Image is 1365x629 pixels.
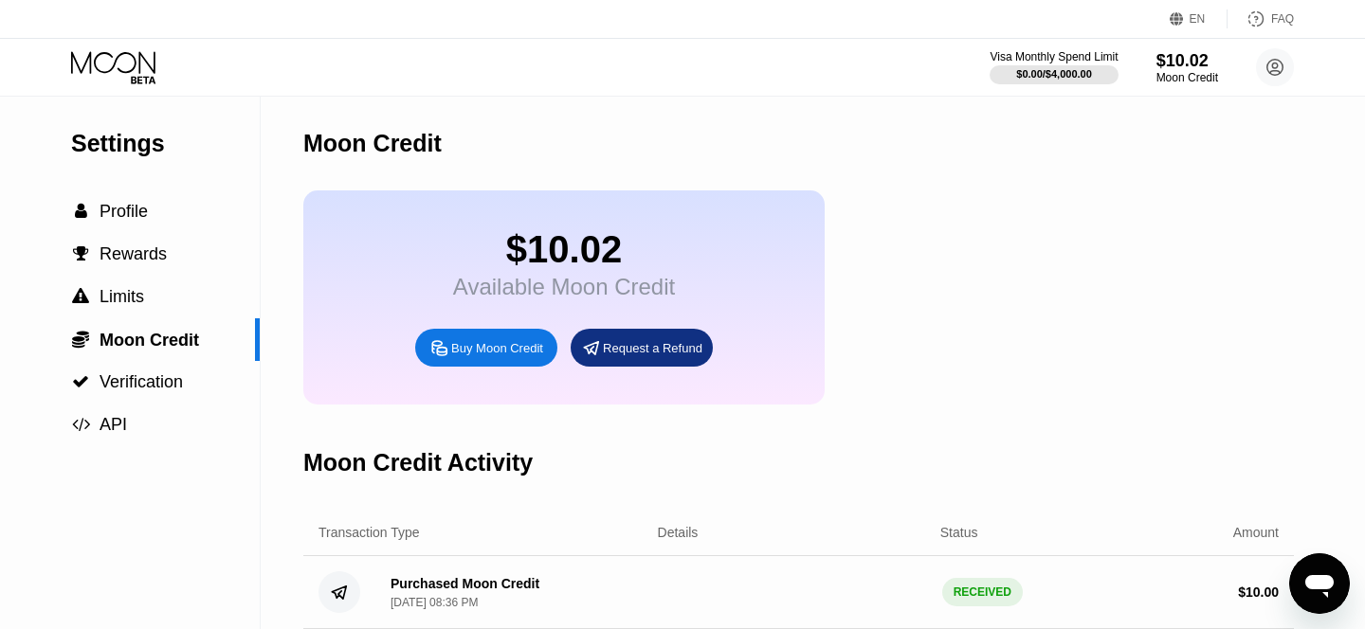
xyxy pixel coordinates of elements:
[990,50,1118,84] div: Visa Monthly Spend Limit$0.00/$4,000.00
[71,373,90,390] div: 
[71,203,90,220] div: 
[391,576,539,591] div: Purchased Moon Credit
[71,130,260,157] div: Settings
[603,340,702,356] div: Request a Refund
[453,228,675,271] div: $10.02
[71,416,90,433] div: 
[1190,12,1206,26] div: EN
[75,203,87,220] span: 
[71,288,90,305] div: 
[1228,9,1294,28] div: FAQ
[100,415,127,434] span: API
[451,340,543,356] div: Buy Moon Credit
[990,50,1118,63] div: Visa Monthly Spend Limit
[415,329,557,367] div: Buy Moon Credit
[100,287,144,306] span: Limits
[453,274,675,300] div: Available Moon Credit
[1233,525,1279,540] div: Amount
[100,244,167,263] span: Rewards
[1271,12,1294,26] div: FAQ
[571,329,713,367] div: Request a Refund
[72,373,89,390] span: 
[658,525,699,540] div: Details
[72,416,90,433] span: 
[303,130,442,157] div: Moon Credit
[303,449,533,476] div: Moon Credit Activity
[1289,553,1350,614] iframe: Button to launch messaging window
[100,202,148,221] span: Profile
[1016,68,1092,80] div: $0.00 / $4,000.00
[940,525,978,540] div: Status
[71,330,90,349] div: 
[1156,51,1218,71] div: $10.02
[318,525,420,540] div: Transaction Type
[1238,584,1279,600] div: $ 10.00
[942,578,1023,606] div: RECEIVED
[1170,9,1228,28] div: EN
[100,331,199,350] span: Moon Credit
[100,372,183,391] span: Verification
[71,245,90,262] div: 
[1156,51,1218,84] div: $10.02Moon Credit
[73,245,89,262] span: 
[72,330,89,349] span: 
[72,288,89,305] span: 
[1156,71,1218,84] div: Moon Credit
[391,596,478,609] div: [DATE] 08:36 PM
